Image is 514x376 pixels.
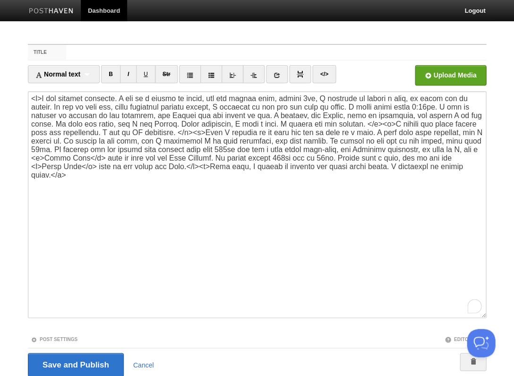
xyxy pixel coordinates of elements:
[467,329,495,357] iframe: Help Scout Beacon - Open
[289,65,311,83] a: Insert Read More
[312,65,335,83] a: Edit HTML
[31,336,77,342] a: Post Settings
[222,65,243,83] a: Outdent
[136,65,155,83] a: CTRL+U
[29,8,74,15] img: Posthaven-bar
[179,65,201,83] a: Unordered list
[133,361,154,368] a: Cancel
[120,65,137,83] a: CTRL+I
[200,65,222,83] a: Ordered list
[297,71,303,77] img: pagebreak-icon.png
[28,91,486,318] textarea: To enrich screen reader interactions, please activate Accessibility in Grammarly extension settings
[266,65,288,83] a: Insert link
[445,336,483,342] a: Editor Tips
[243,65,265,83] a: Indent
[35,70,80,78] span: Normal text
[163,71,171,77] del: Str
[28,45,66,60] label: Title
[101,65,120,83] a: CTRL+B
